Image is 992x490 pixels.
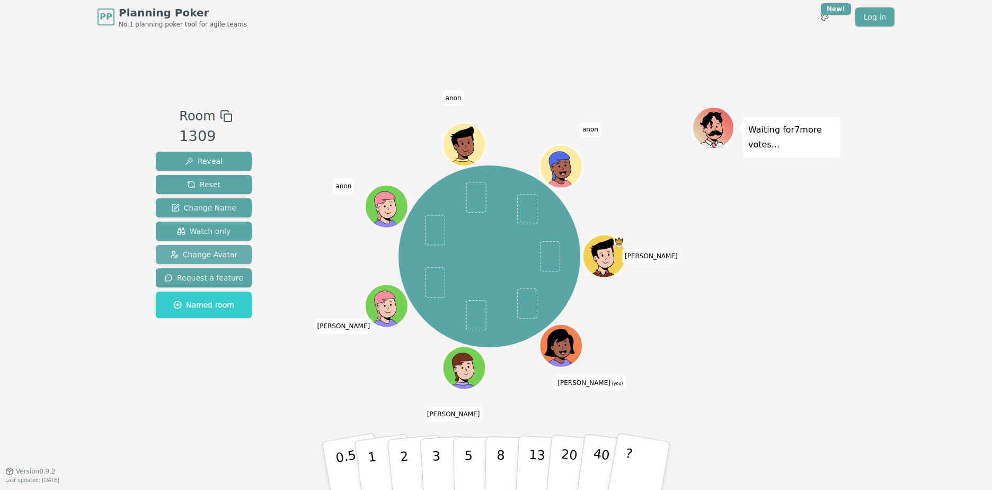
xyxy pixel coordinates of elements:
span: Watch only [177,226,231,237]
span: Room [179,107,215,126]
span: (you) [610,381,623,386]
span: Click to change your name [580,122,601,137]
span: Click to change your name [555,375,625,390]
span: Version 0.9.2 [16,467,56,476]
span: Click to change your name [443,91,464,106]
span: Request a feature [164,273,243,283]
button: Reset [156,175,252,194]
button: Request a feature [156,268,252,287]
button: Version0.9.2 [5,467,56,476]
span: Named room [173,300,234,310]
span: Tony is the host [613,236,624,247]
button: New! [815,7,834,27]
span: Click to change your name [315,319,373,334]
span: Last updated: [DATE] [5,477,59,483]
button: Watch only [156,222,252,241]
button: Reveal [156,152,252,171]
button: Change Avatar [156,245,252,264]
div: 1309 [179,126,232,147]
p: Waiting for 7 more votes... [748,122,835,152]
a: Log in [855,7,894,27]
div: New! [821,3,851,15]
span: No.1 planning poker tool for agile teams [119,20,247,29]
span: Change Avatar [170,249,238,260]
button: Click to change your avatar [541,326,581,366]
button: Change Name [156,198,252,217]
span: Reset [187,179,220,190]
button: Named room [156,292,252,318]
span: Click to change your name [333,179,354,194]
a: PPPlanning PokerNo.1 planning poker tool for agile teams [98,5,247,29]
span: Click to change your name [622,249,680,264]
span: Planning Poker [119,5,247,20]
span: Click to change your name [424,407,483,422]
span: Reveal [185,156,223,167]
span: PP [100,11,112,23]
span: Change Name [171,203,236,213]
